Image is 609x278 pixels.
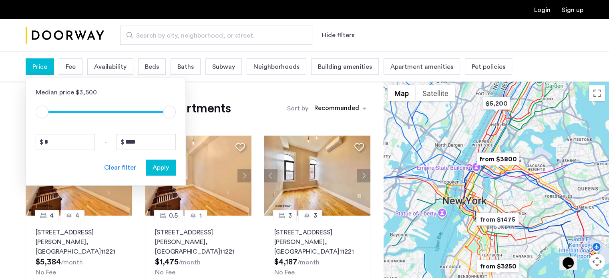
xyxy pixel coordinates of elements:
span: - [105,137,107,147]
span: Apply [153,163,169,172]
div: Median price $3,500 [36,88,176,97]
a: Registration [562,7,583,13]
button: Show or hide filters [322,30,354,40]
span: Pet policies [472,62,505,72]
span: Beds [145,62,159,72]
span: ngx-slider [36,106,48,118]
span: Subway [212,62,235,72]
input: Apartment Search [120,26,312,45]
img: logo [26,20,104,50]
div: Clear filter [104,163,136,172]
span: ngx-slider-max [163,106,176,118]
span: Fee [66,62,76,72]
span: Building amenities [318,62,372,72]
ngx-slider: ngx-slider [36,111,176,113]
input: Price from [36,134,95,150]
span: Search by city, neighborhood, or street. [136,31,290,40]
iframe: chat widget [559,246,585,270]
a: Login [534,7,551,13]
span: Availability [94,62,127,72]
span: Baths [177,62,194,72]
span: Price [32,62,47,72]
span: Neighborhoods [253,62,299,72]
input: Price to [117,134,176,150]
a: Cazamio Logo [26,20,104,50]
span: Apartment amenities [390,62,453,72]
button: button [146,160,176,176]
